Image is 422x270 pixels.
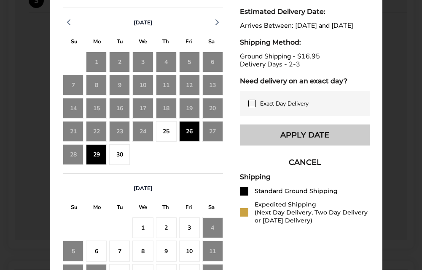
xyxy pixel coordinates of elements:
[240,38,370,46] div: Shipping Method:
[63,202,86,215] div: S
[154,36,177,49] div: T
[154,202,177,215] div: T
[200,36,223,49] div: S
[177,36,200,49] div: F
[200,202,223,215] div: S
[255,187,338,195] div: Standard Ground Shipping
[240,124,370,146] button: Apply Date
[240,22,370,30] div: Arrives Between: [DATE] and [DATE]
[134,19,153,26] span: [DATE]
[132,202,154,215] div: W
[255,201,370,225] div: Expedited Shipping (Next Day Delivery, Two Day Delivery or [DATE] Delivery)
[240,152,370,173] button: CANCEL
[109,202,132,215] div: T
[177,202,200,215] div: F
[63,36,86,49] div: S
[86,36,108,49] div: M
[132,36,154,49] div: W
[109,36,132,49] div: T
[134,185,153,192] span: [DATE]
[240,53,370,69] div: Ground Shipping - $16.95 Delivery Days - 2-3
[130,19,156,26] button: [DATE]
[86,202,108,215] div: M
[240,77,370,85] div: Need delivery on an exact day?
[260,100,309,108] span: Exact Day Delivery
[240,8,370,16] div: Estimated Delivery Date:
[240,173,370,181] div: Shipping
[130,185,156,192] button: [DATE]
